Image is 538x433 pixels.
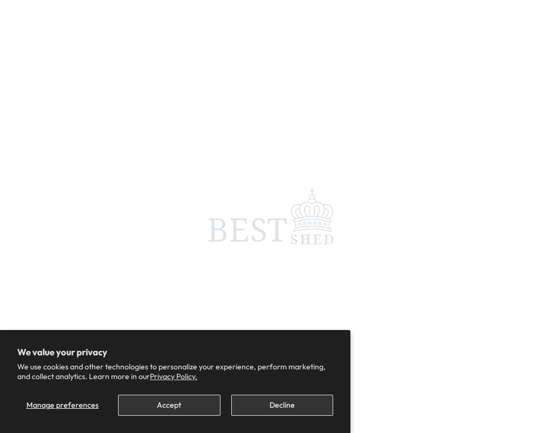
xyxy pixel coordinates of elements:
[17,362,333,381] p: We use cookies and other technologies to personalize your experience, perform marketing, and coll...
[118,395,220,416] button: Accept
[17,395,107,416] button: Manage preferences
[231,395,333,416] button: Decline
[26,400,99,410] span: Manage preferences
[150,372,197,381] a: Privacy Policy.
[17,347,333,357] h2: We value your privacy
